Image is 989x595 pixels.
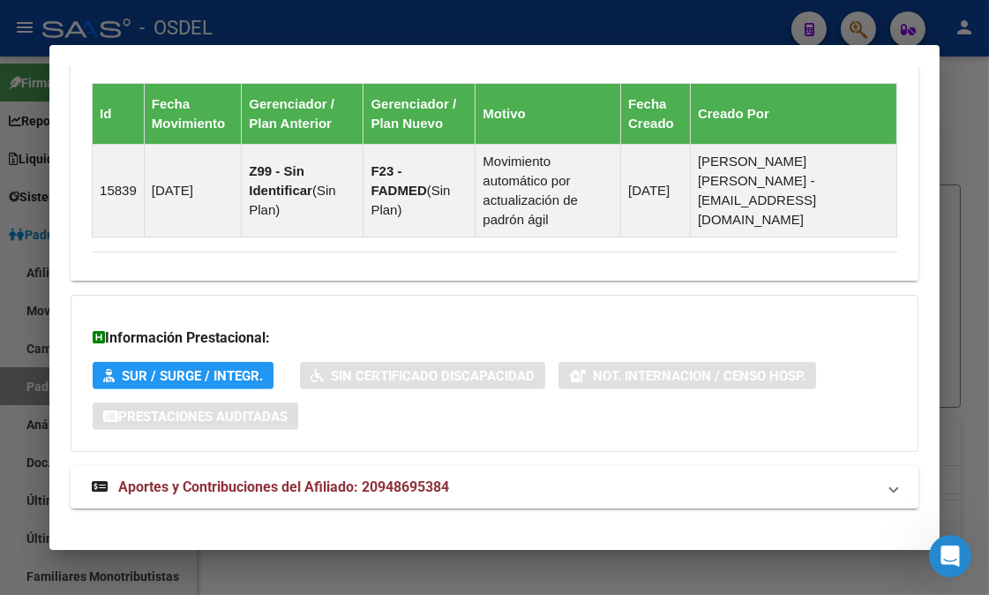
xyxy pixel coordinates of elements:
[310,7,341,39] div: Cerrar
[225,395,325,412] div: Muchas gracias.
[300,362,545,389] button: Sin Certificado Discapacidad
[371,183,450,217] span: Sin Plan
[211,384,339,423] div: Muchas gracias.
[14,314,289,370] div: Disculpe, no tengo el conocimiento para darle respuesta a esa consulta.
[14,192,339,314] div: ANDRES dice…
[303,453,331,481] button: Enviar un mensaje…
[50,10,79,38] img: Profile image for Fin
[476,83,621,144] th: Motivo
[558,362,816,389] button: Not. Internacion / Censo Hosp.
[122,368,263,384] span: SUR / SURGE / INTEGR.
[78,203,325,290] div: Ok, te hago otra consulta con respecto a la facturación, ¿las personas que se encuentren con esta...
[14,384,339,437] div: ANDRES dice…
[691,144,897,237] td: [PERSON_NAME] [PERSON_NAME] - [EMAIL_ADDRESS][DOMAIN_NAME]
[593,368,805,384] span: Not. Internacion / Censo Hosp.
[14,71,289,178] div: La decisión en sentido si se brinda prestación o no, es de uds. Lo que corresponde, no tiene que ...
[249,163,312,198] strong: Z99 - Sin Identificar
[93,328,896,349] h3: Información Prestacional:
[249,183,335,217] span: Sin Plan
[14,71,339,192] div: Ludmila dice…
[93,83,145,144] th: Id
[363,83,476,144] th: Gerenciador / Plan Nuevo
[144,144,242,237] td: [DATE]
[331,368,535,384] span: Sin Certificado Discapacidad
[242,144,363,237] td: ( )
[93,144,145,237] td: 15839
[242,83,363,144] th: Gerenciador / Plan Anterior
[621,83,691,144] th: Fecha Creado
[93,362,273,389] button: SUR / SURGE / INTEGR.
[15,423,338,453] textarea: Escribe un mensaje...
[691,83,897,144] th: Creado Por
[28,325,275,359] div: Disculpe, no tengo el conocimiento para darle respuesta a esa consulta.
[86,17,107,30] h1: Fin
[84,460,98,474] button: Adjuntar un archivo
[371,163,426,198] strong: F23 - FADMED
[28,81,275,168] div: La decisión en sentido si se brinda prestación o no, es de uds. Lo que corresponde, no tiene que ...
[27,460,41,474] button: Selector de emoji
[11,7,45,41] button: go back
[64,192,339,300] div: Ok, te hago otra consulta con respecto a la facturación, ¿las personas que se encuentren con esta...
[14,314,339,384] div: Ludmila dice…
[929,535,971,577] iframe: Intercom live chat
[276,7,310,41] button: Inicio
[621,144,691,237] td: [DATE]
[118,409,288,425] span: Prestaciones Auditadas
[71,466,918,508] mat-expansion-panel-header: Aportes y Contribuciones del Afiliado: 20948695384
[363,144,476,237] td: ( )
[476,144,621,237] td: Movimiento automático por actualización de padrón ágil
[144,83,242,144] th: Fecha Movimiento
[56,460,70,474] button: Selector de gif
[93,403,298,430] button: Prestaciones Auditadas
[118,478,449,495] span: Aportes y Contribuciones del Afiliado: 20948695384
